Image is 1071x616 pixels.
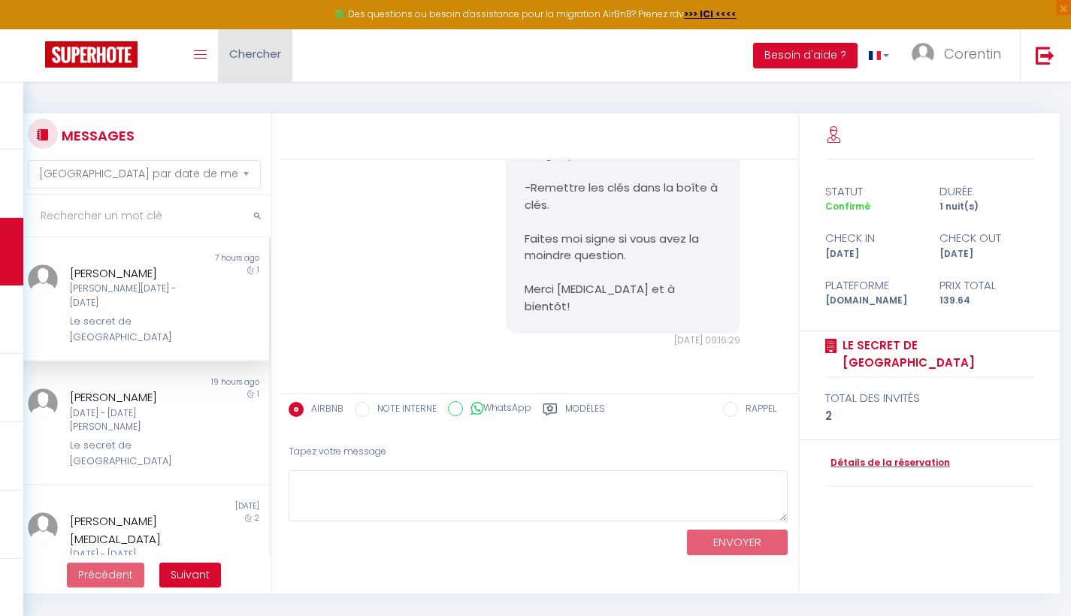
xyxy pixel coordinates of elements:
label: NOTE INTERNE [370,402,437,418]
img: ... [912,43,934,65]
label: WhatsApp [463,401,531,418]
span: Suivant [171,567,210,582]
div: statut [815,183,930,201]
div: Tapez votre message [289,433,788,470]
input: Rechercher un mot clé [18,195,271,237]
div: Plateforme [815,276,930,294]
img: ... [28,264,58,294]
div: [DATE] - [DATE] [70,548,196,562]
div: Le secret de [GEOGRAPHIC_DATA] [70,314,196,345]
h3: MESSAGES [58,119,135,152]
div: Le secret de [GEOGRAPHIC_DATA] [70,438,196,469]
div: 7 hours ago [144,252,269,264]
a: Détails de la réservation [825,456,950,470]
span: 1 [257,388,259,400]
div: [DATE] [930,247,1044,261]
label: AIRBNB [304,402,343,418]
button: Previous [67,563,144,588]
div: [PERSON_NAME] [70,388,196,406]
div: [DOMAIN_NAME] [815,294,930,308]
a: Le secret de [GEOGRAPHIC_DATA] [837,337,1033,372]
a: Chercher [218,29,292,82]
a: >>> ICI <<<< [684,8,737,20]
div: Prix total [930,276,1044,294]
div: 1 nuit(s) [930,200,1044,214]
button: Next [159,563,221,588]
div: durée [930,183,1044,201]
div: [DATE] 09:16:29 [506,334,740,348]
div: [PERSON_NAME][MEDICAL_DATA] [70,512,196,548]
img: logout [1036,46,1054,65]
div: [PERSON_NAME] [70,264,196,282]
div: [DATE] - [DATE][PERSON_NAME] [70,406,196,435]
span: 2 [255,512,259,524]
label: Modèles [565,402,605,421]
div: check in [815,229,930,247]
span: Chercher [229,46,281,62]
span: Confirmé [825,200,870,213]
div: total des invités [825,389,1033,407]
img: ... [28,512,58,542]
button: ENVOYER [687,530,788,556]
span: 1 [257,264,259,276]
span: Précédent [78,567,133,582]
div: 19 hours ago [144,376,269,388]
div: [PERSON_NAME][DATE] - [DATE] [70,282,196,310]
span: Corentin [944,44,1001,63]
img: ... [28,388,58,418]
div: [DATE] [144,500,269,512]
button: Besoin d'aide ? [753,43,858,68]
img: Super Booking [45,41,138,68]
div: check out [930,229,1044,247]
div: 2 [825,407,1033,425]
label: RAPPEL [738,402,776,418]
div: [DATE] [815,247,930,261]
div: 139.64 [930,294,1044,308]
a: ... Corentin [900,29,1020,82]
